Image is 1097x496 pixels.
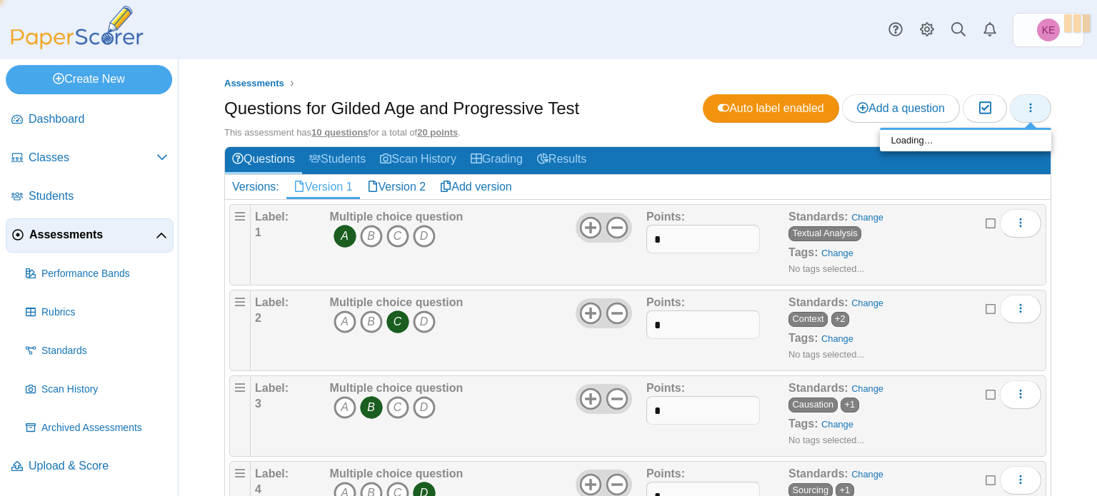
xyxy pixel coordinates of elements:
[330,211,464,223] b: Multiple choice question
[229,290,251,371] div: Drag handle
[386,396,409,419] i: C
[788,332,818,344] b: Tags:
[788,226,861,241] a: Textual Analysis
[225,147,302,173] a: Questions
[851,383,883,394] a: Change
[29,458,168,474] span: Upload & Score
[20,334,174,368] a: Standards
[224,126,1051,139] div: This assessment has for a total of .
[788,296,848,308] b: Standards:
[311,127,368,138] u: 10 questions
[464,147,530,173] a: Grading
[831,312,850,326] span: +2
[6,39,149,51] a: PaperScorer
[225,175,286,199] div: Versions:
[255,226,261,238] b: 1
[20,373,174,407] a: Scan History
[302,147,373,173] a: Students
[821,248,853,258] a: Change
[6,6,149,49] img: PaperScorer
[360,225,383,248] i: B
[41,421,168,435] span: Archived Assessments
[229,375,251,457] div: Drag handle
[229,204,251,285] div: Drag handle
[330,382,464,394] b: Multiple choice question
[334,310,356,333] i: A
[646,382,685,394] b: Points:
[1000,380,1041,409] button: More options
[417,127,458,138] u: 20 points
[788,398,838,412] a: Causation
[6,450,174,484] a: Upload & Score
[1042,25,1056,35] span: Kimberly Evans
[788,246,818,258] b: Tags:
[857,102,945,114] span: Add a question
[788,211,848,223] b: Standards:
[255,211,289,223] b: Label:
[1037,19,1060,41] span: Kimberly Evans
[41,305,168,320] span: Rubrics
[842,94,960,123] a: Add a question
[413,310,436,333] i: D
[255,296,289,308] b: Label:
[20,411,174,445] a: Archived Assessments
[386,225,409,248] i: C
[286,175,360,199] a: Version 1
[255,382,289,394] b: Label:
[788,467,848,480] b: Standards:
[6,218,174,253] a: Assessments
[433,175,519,199] a: Add version
[360,396,383,419] i: B
[330,467,464,480] b: Multiple choice question
[255,312,261,324] b: 2
[221,75,288,93] a: Assessments
[334,396,356,419] i: A
[851,469,883,480] a: Change
[1000,466,1041,495] button: More options
[6,180,174,214] a: Students
[646,296,685,308] b: Points:
[6,141,174,176] a: Classes
[851,298,883,308] a: Change
[974,14,1006,46] a: Alerts
[851,212,883,223] a: Change
[841,398,859,412] span: +1
[413,225,436,248] i: D
[330,296,464,308] b: Multiple choice question
[255,483,261,495] b: 4
[821,333,853,344] a: Change
[224,78,284,88] span: Assessments
[1013,13,1084,47] a: Kimberly Evans
[646,211,685,223] b: Points:
[41,383,168,397] span: Scan History
[386,310,409,333] i: C
[788,263,864,274] small: No tags selected...
[255,398,261,410] b: 3
[413,396,436,419] i: D
[255,467,289,480] b: Label:
[788,312,828,326] a: Context
[788,382,848,394] b: Standards:
[41,344,168,358] span: Standards
[788,417,818,430] b: Tags:
[373,147,464,173] a: Scan History
[646,467,685,480] b: Points:
[20,295,174,330] a: Rubrics
[718,102,824,114] span: Auto label enabled
[29,188,168,204] span: Students
[20,257,174,291] a: Performance Bands
[6,103,174,137] a: Dashboard
[703,94,839,123] a: Auto label enabled
[334,225,356,248] i: A
[1000,295,1041,323] button: More options
[29,150,156,166] span: Classes
[821,419,853,430] a: Change
[6,65,172,93] a: Create New
[360,175,434,199] a: Version 2
[1000,209,1041,238] button: More options
[29,227,156,243] span: Assessments
[880,130,1051,151] div: Loading…
[224,96,579,121] h1: Questions for Gilded Age and Progressive Test
[530,147,593,173] a: Results
[29,111,168,127] span: Dashboard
